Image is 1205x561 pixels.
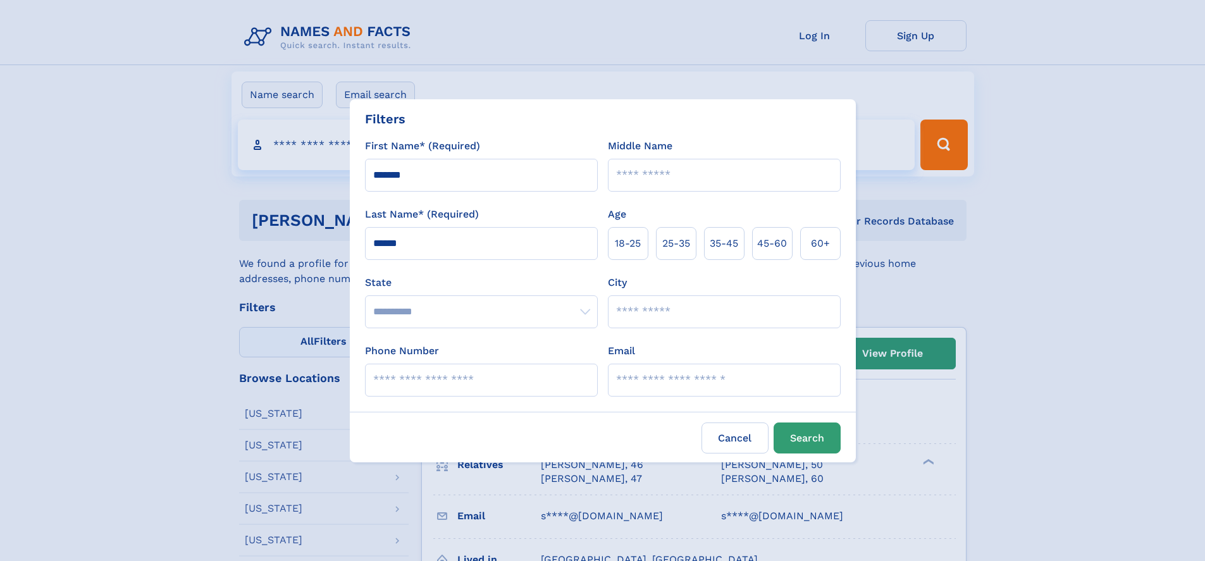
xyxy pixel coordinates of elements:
span: 25‑35 [662,236,690,251]
span: 35‑45 [710,236,738,251]
label: First Name* (Required) [365,139,480,154]
label: Age [608,207,626,222]
button: Search [774,422,841,453]
label: Middle Name [608,139,672,154]
label: Email [608,343,635,359]
span: 60+ [811,236,830,251]
label: State [365,275,598,290]
label: Phone Number [365,343,439,359]
label: Cancel [701,422,769,453]
span: 45‑60 [757,236,787,251]
div: Filters [365,109,405,128]
label: City [608,275,627,290]
label: Last Name* (Required) [365,207,479,222]
span: 18‑25 [615,236,641,251]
